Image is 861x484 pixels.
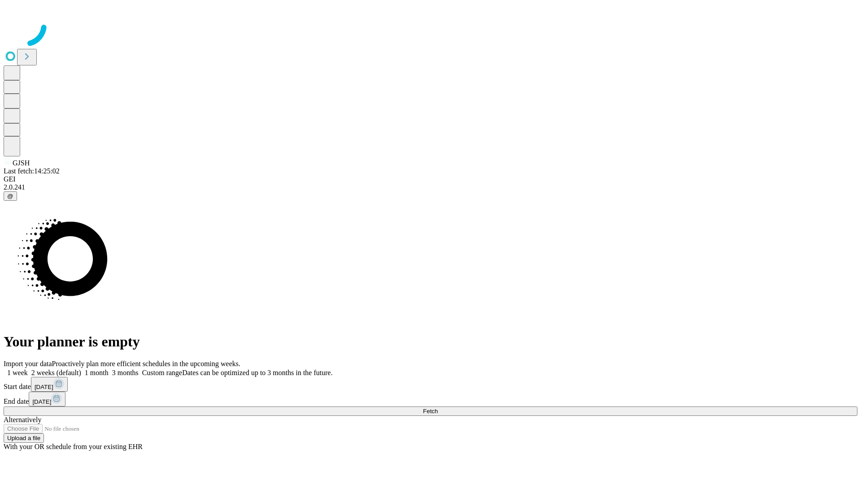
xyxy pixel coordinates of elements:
[4,333,857,350] h1: Your planner is empty
[31,369,81,376] span: 2 weeks (default)
[52,360,240,367] span: Proactively plan more efficient schedules in the upcoming weeks.
[4,433,44,443] button: Upload a file
[4,377,857,392] div: Start date
[7,193,13,199] span: @
[85,369,109,376] span: 1 month
[35,384,53,390] span: [DATE]
[31,377,68,392] button: [DATE]
[4,406,857,416] button: Fetch
[423,408,438,415] span: Fetch
[13,159,30,167] span: GJSH
[4,191,17,201] button: @
[7,369,28,376] span: 1 week
[4,175,857,183] div: GEI
[29,392,65,406] button: [DATE]
[4,443,143,450] span: With your OR schedule from your existing EHR
[4,392,857,406] div: End date
[112,369,139,376] span: 3 months
[142,369,182,376] span: Custom range
[4,183,857,191] div: 2.0.241
[4,416,41,423] span: Alternatively
[32,398,51,405] span: [DATE]
[4,360,52,367] span: Import your data
[182,369,332,376] span: Dates can be optimized up to 3 months in the future.
[4,167,60,175] span: Last fetch: 14:25:02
